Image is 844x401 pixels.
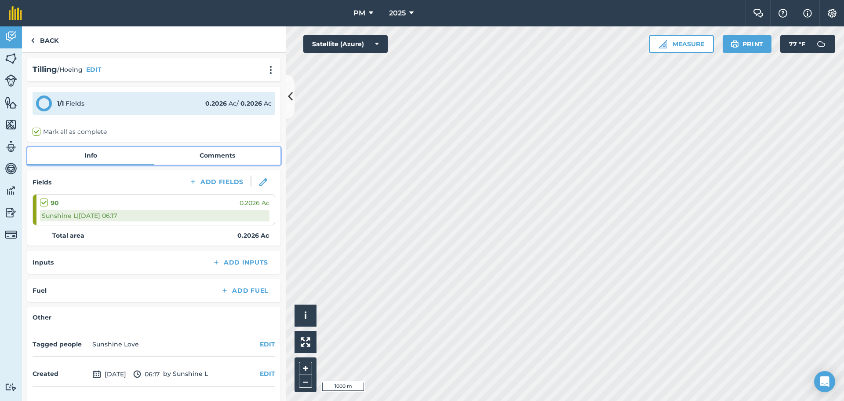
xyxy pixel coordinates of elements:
button: EDIT [260,339,275,349]
button: i [295,305,316,327]
img: svg+xml;base64,PHN2ZyB4bWxucz0iaHR0cDovL3d3dy53My5vcmcvMjAwMC9zdmciIHdpZHRoPSI1NiIgaGVpZ2h0PSI2MC... [5,52,17,65]
strong: Total area [52,231,84,240]
img: svg+xml;base64,PD94bWwgdmVyc2lvbj0iMS4wIiBlbmNvZGluZz0idXRmLTgiPz4KPCEtLSBHZW5lcmF0b3I6IEFkb2JlIE... [5,228,17,241]
button: EDIT [260,369,275,379]
img: Ruler icon [658,40,667,48]
button: EDIT [86,65,102,74]
img: svg+xml;base64,PHN2ZyB4bWxucz0iaHR0cDovL3d3dy53My5vcmcvMjAwMC9zdmciIHdpZHRoPSIxNyIgaGVpZ2h0PSIxNy... [803,8,812,18]
div: Open Intercom Messenger [814,371,835,392]
strong: 0.2026 [240,99,262,107]
div: Sunshine L | [DATE] 06:17 [40,210,269,221]
img: svg+xml;base64,PHN2ZyB4bWxucz0iaHR0cDovL3d3dy53My5vcmcvMjAwMC9zdmciIHdpZHRoPSI5IiBoZWlnaHQ9IjI0Ii... [31,35,35,46]
a: Info [27,147,154,164]
img: svg+xml;base64,PD94bWwgdmVyc2lvbj0iMS4wIiBlbmNvZGluZz0idXRmLTgiPz4KPCEtLSBHZW5lcmF0b3I6IEFkb2JlIE... [92,369,101,379]
span: 2025 [389,8,406,18]
img: svg+xml;base64,PD94bWwgdmVyc2lvbj0iMS4wIiBlbmNvZGluZz0idXRmLTgiPz4KPCEtLSBHZW5lcmF0b3I6IEFkb2JlIE... [133,369,141,379]
span: / Hoeing [57,65,83,74]
h4: Fuel [33,286,47,295]
h4: Inputs [33,258,54,267]
strong: 1 / 1 [57,99,64,107]
a: Back [22,26,67,52]
span: 06:17 [133,369,160,379]
div: by Sunshine L [33,362,275,387]
img: fieldmargin Logo [9,6,22,20]
img: Two speech bubbles overlapping with the left bubble in the forefront [753,9,764,18]
h2: Tilling [33,63,57,76]
img: svg+xml;base64,PD94bWwgdmVyc2lvbj0iMS4wIiBlbmNvZGluZz0idXRmLTgiPz4KPCEtLSBHZW5lcmF0b3I6IEFkb2JlIE... [5,140,17,153]
li: Sunshine Love [92,339,139,349]
img: svg+xml;base64,PD94bWwgdmVyc2lvbj0iMS4wIiBlbmNvZGluZz0idXRmLTgiPz4KPCEtLSBHZW5lcmF0b3I6IEFkb2JlIE... [5,383,17,391]
img: svg+xml;base64,PHN2ZyB3aWR0aD0iMTgiIGhlaWdodD0iMTgiIHZpZXdCb3g9IjAgMCAxOCAxOCIgZmlsbD0ibm9uZSIgeG... [259,178,267,186]
img: svg+xml;base64,PD94bWwgdmVyc2lvbj0iMS4wIiBlbmNvZGluZz0idXRmLTgiPz4KPCEtLSBHZW5lcmF0b3I6IEFkb2JlIE... [5,206,17,219]
img: svg+xml;base64,PHN2ZyB4bWxucz0iaHR0cDovL3d3dy53My5vcmcvMjAwMC9zdmciIHdpZHRoPSI1NiIgaGVpZ2h0PSI2MC... [5,118,17,131]
img: svg+xml;base64,PHN2ZyB4bWxucz0iaHR0cDovL3d3dy53My5vcmcvMjAwMC9zdmciIHdpZHRoPSI1NiIgaGVpZ2h0PSI2MC... [5,96,17,109]
h4: Fields [33,177,51,187]
button: Add Fuel [214,284,275,297]
img: Four arrows, one pointing top left, one top right, one bottom right and the last bottom left [301,337,310,347]
button: Measure [649,35,714,53]
button: Print [723,35,772,53]
button: Add Inputs [205,256,275,269]
div: Ac / Ac [205,99,272,108]
button: – [299,375,312,388]
span: i [304,310,307,321]
img: svg+xml;base64,PHN2ZyB4bWxucz0iaHR0cDovL3d3dy53My5vcmcvMjAwMC9zdmciIHdpZHRoPSIyMCIgaGVpZ2h0PSIyNC... [266,66,276,74]
strong: 0.2026 [205,99,227,107]
span: 77 ° F [789,35,805,53]
h4: Created [33,369,89,379]
img: A cog icon [827,9,837,18]
label: Mark all as complete [33,127,107,136]
h4: Tagged people [33,339,89,349]
button: Satellite (Azure) [303,35,388,53]
div: Fields [57,99,84,108]
img: svg+xml;base64,PD94bWwgdmVyc2lvbj0iMS4wIiBlbmNvZGluZz0idXRmLTgiPz4KPCEtLSBHZW5lcmF0b3I6IEFkb2JlIE... [812,35,830,53]
img: svg+xml;base64,PHN2ZyB4bWxucz0iaHR0cDovL3d3dy53My5vcmcvMjAwMC9zdmciIHdpZHRoPSIxOSIgaGVpZ2h0PSIyNC... [731,39,739,49]
img: A question mark icon [778,9,788,18]
img: svg+xml;base64,PD94bWwgdmVyc2lvbj0iMS4wIiBlbmNvZGluZz0idXRmLTgiPz4KPCEtLSBHZW5lcmF0b3I6IEFkb2JlIE... [5,162,17,175]
h4: Other [33,313,275,322]
span: 0.2026 Ac [240,198,269,208]
a: Comments [154,147,280,164]
button: Add Fields [182,176,251,188]
img: svg+xml;base64,PD94bWwgdmVyc2lvbj0iMS4wIiBlbmNvZGluZz0idXRmLTgiPz4KPCEtLSBHZW5lcmF0b3I6IEFkb2JlIE... [5,184,17,197]
strong: 90 [51,198,59,208]
span: PM [353,8,365,18]
span: [DATE] [92,369,126,379]
button: + [299,362,312,375]
img: svg+xml;base64,PD94bWwgdmVyc2lvbj0iMS4wIiBlbmNvZGluZz0idXRmLTgiPz4KPCEtLSBHZW5lcmF0b3I6IEFkb2JlIE... [5,74,17,87]
strong: 0.2026 Ac [237,231,269,240]
button: 77 °F [780,35,835,53]
img: svg+xml;base64,PD94bWwgdmVyc2lvbj0iMS4wIiBlbmNvZGluZz0idXRmLTgiPz4KPCEtLSBHZW5lcmF0b3I6IEFkb2JlIE... [5,30,17,43]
